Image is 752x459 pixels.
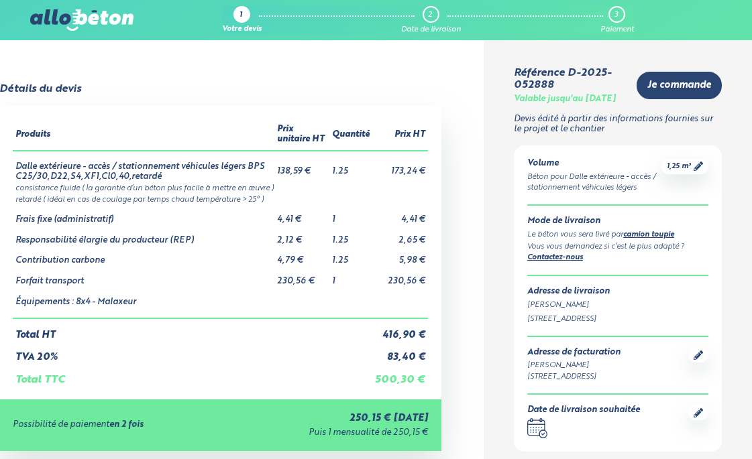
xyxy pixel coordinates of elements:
[637,72,722,99] a: Je commande
[372,318,428,341] td: 416,90 €
[527,172,661,194] div: Béton pour Dalle extérieure - accès / stationnement véhicules légers
[13,204,274,225] td: Frais fixe (administratif)
[401,25,461,34] div: Date de livraison
[13,266,274,287] td: Forfait transport
[329,245,372,266] td: 1.25
[600,25,634,34] div: Paiement
[527,241,708,265] div: Vous vous demandez si c’est le plus adapté ? .
[527,348,621,358] div: Adresse de facturation
[401,6,461,34] a: 2 Date de livraison
[13,245,274,266] td: Contribution carbone
[329,151,372,182] td: 1.25
[633,407,737,444] iframe: Help widget launcher
[274,245,329,266] td: 4,79 €
[13,182,428,193] td: consistance fluide ( la garantie d’un béton plus facile à mettre en œuvre )
[13,420,230,430] div: Possibilité de paiement
[329,266,372,287] td: 1
[527,300,708,311] div: [PERSON_NAME]
[109,420,144,429] strong: en 2 fois
[13,225,274,246] td: Responsabilité élargie du producteur (REP)
[239,11,242,20] div: 1
[527,229,708,241] div: Le béton vous sera livré par
[372,341,428,363] td: 83,40 €
[527,405,640,415] div: Date de livraison souhaitée
[514,94,616,105] div: Valable jusqu'au [DATE]
[372,151,428,182] td: 173,24 €
[600,6,634,34] a: 3 Paiement
[527,254,583,261] a: Contactez-nous
[527,360,621,371] div: [PERSON_NAME]
[13,287,274,319] td: Équipements : 8x4 - Malaxeur
[527,159,661,169] div: Volume
[329,204,372,225] td: 1
[527,287,708,297] div: Adresse de livraison
[514,67,626,92] div: Référence D-2025-052888
[647,80,711,91] span: Je commande
[222,25,262,34] div: Votre devis
[329,119,372,150] th: Quantité
[514,115,722,134] p: Devis édité à partir des informations fournies sur le projet et le chantier
[372,266,428,287] td: 230,56 €
[13,318,372,341] td: Total HT
[30,9,133,31] img: allobéton
[274,204,329,225] td: 4,41 €
[13,363,372,386] td: Total TTC
[372,363,428,386] td: 500,30 €
[274,151,329,182] td: 138,59 €
[13,193,428,204] td: retardé ( idéal en cas de coulage par temps chaud température > 25° )
[372,225,428,246] td: 2,65 €
[222,6,262,34] a: 1 Votre devis
[428,11,432,19] div: 2
[274,225,329,246] td: 2,12 €
[527,371,621,383] div: [STREET_ADDRESS]
[13,341,372,363] td: TVA 20%
[372,119,428,150] th: Prix HT
[527,216,708,226] div: Mode de livraison
[614,11,618,19] div: 3
[372,204,428,225] td: 4,41 €
[230,428,428,438] div: Puis 1 mensualité de 250,15 €
[13,151,274,182] td: Dalle extérieure - accès / stationnement véhicules légers BPS C25/30,D22,S4,XF1,Cl0,40,retardé
[372,245,428,266] td: 5,98 €
[623,231,674,239] a: camion toupie
[13,119,274,150] th: Produits
[230,413,428,424] div: 250,15 € [DATE]
[274,266,329,287] td: 230,56 €
[527,314,708,325] div: [STREET_ADDRESS]
[329,225,372,246] td: 1.25
[274,119,329,150] th: Prix unitaire HT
